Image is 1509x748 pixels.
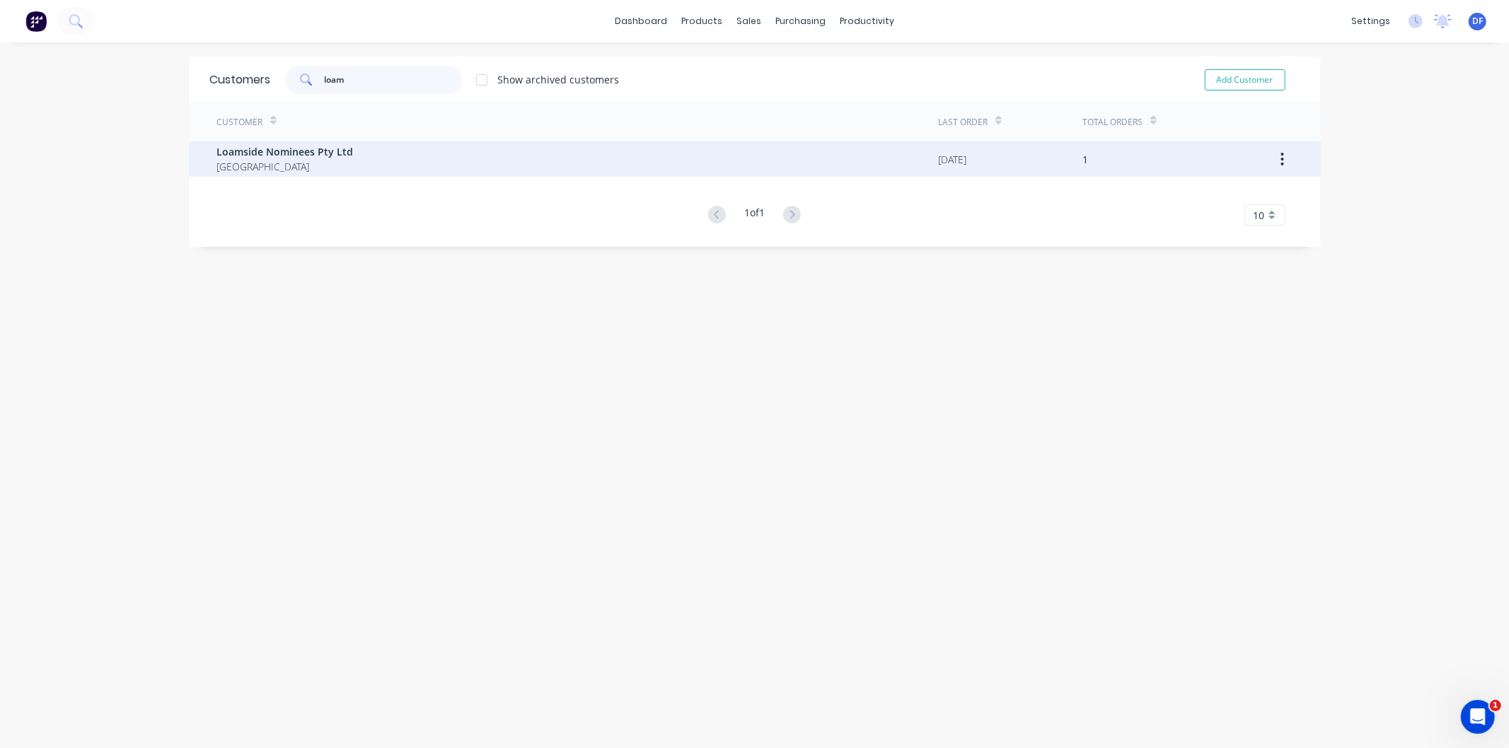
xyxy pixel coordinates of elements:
div: Last Order [939,116,988,129]
div: Customer [217,116,263,129]
div: settings [1344,11,1397,32]
input: Search customers... [324,66,462,94]
iframe: Intercom live chat [1461,700,1495,734]
span: DF [1472,15,1483,28]
img: Factory [25,11,47,32]
span: Loamside Nominees Pty Ltd [217,144,354,159]
div: 1 [1083,152,1089,167]
div: productivity [833,11,901,32]
span: [GEOGRAPHIC_DATA] [217,159,354,174]
a: dashboard [608,11,674,32]
span: 1 [1490,700,1501,711]
div: products [674,11,729,32]
div: Show archived customers [498,72,620,87]
button: Add Customer [1205,69,1285,90]
div: Customers [210,71,271,88]
div: 1 of 1 [744,205,765,226]
span: 10 [1254,208,1265,223]
div: purchasing [768,11,833,32]
div: [DATE] [939,152,967,167]
div: Total Orders [1083,116,1143,129]
div: sales [729,11,768,32]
